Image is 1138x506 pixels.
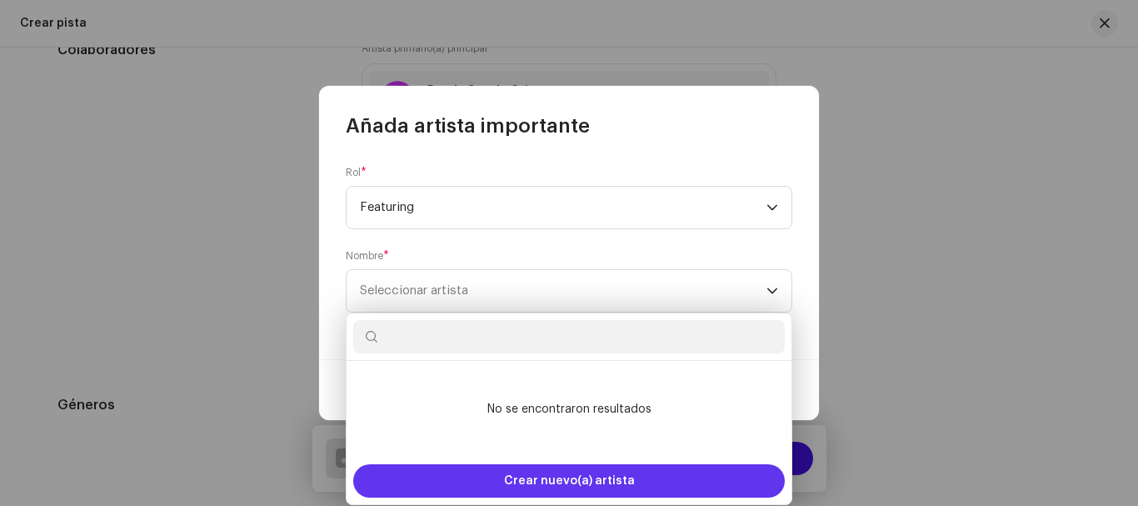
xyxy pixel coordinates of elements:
[347,361,791,458] ul: Option List
[360,284,468,297] span: Seleccionar artista
[504,464,635,498] span: Crear nuevo(a) artista
[766,187,778,228] div: dropdown trigger
[346,113,590,139] span: Añada artista importante
[360,270,766,312] span: Seleccionar artista
[766,270,778,312] div: dropdown trigger
[360,187,766,228] span: Featuring
[353,368,785,451] li: No se encontraron resultados
[346,249,389,263] label: Nombre
[346,166,367,179] label: Rol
